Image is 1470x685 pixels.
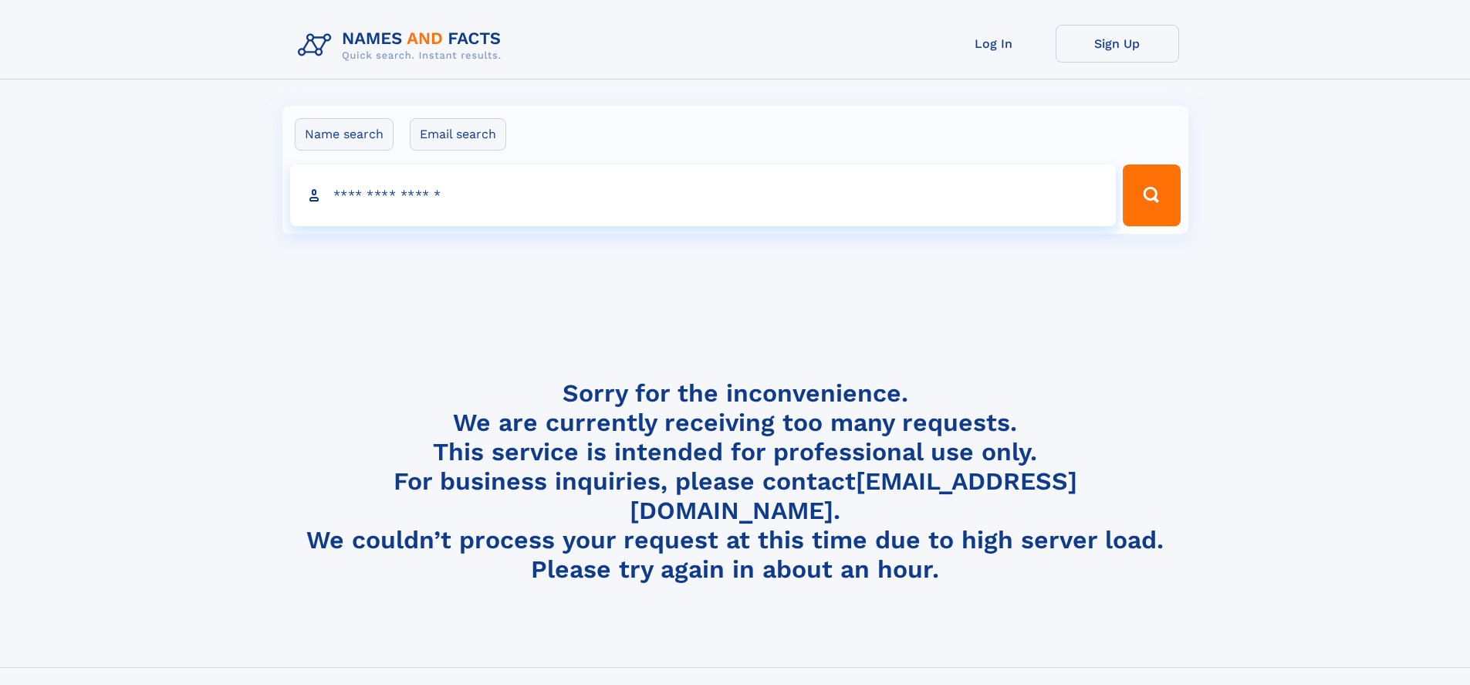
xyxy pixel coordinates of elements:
[292,25,514,66] img: Logo Names and Facts
[1123,164,1180,226] button: Search Button
[410,118,506,151] label: Email search
[292,378,1179,585] h4: Sorry for the inconvenience. We are currently receiving too many requests. This service is intend...
[290,164,1117,226] input: search input
[295,118,394,151] label: Name search
[1056,25,1179,63] a: Sign Up
[932,25,1056,63] a: Log In
[630,466,1077,525] a: [EMAIL_ADDRESS][DOMAIN_NAME]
